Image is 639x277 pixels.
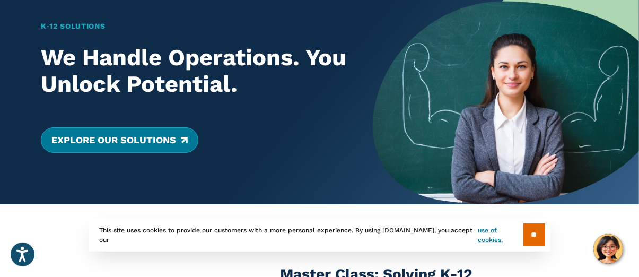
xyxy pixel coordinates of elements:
h2: We Handle Operations. You Unlock Potential. [41,45,347,98]
div: This site uses cookies to provide our customers with a more personal experience. By using [DOMAIN... [89,218,550,252]
a: Explore Our Solutions [41,127,198,153]
h1: K‑12 Solutions [41,21,347,32]
button: Hello, have a question? Let’s chat. [593,234,623,264]
a: use of cookies. [478,226,523,245]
